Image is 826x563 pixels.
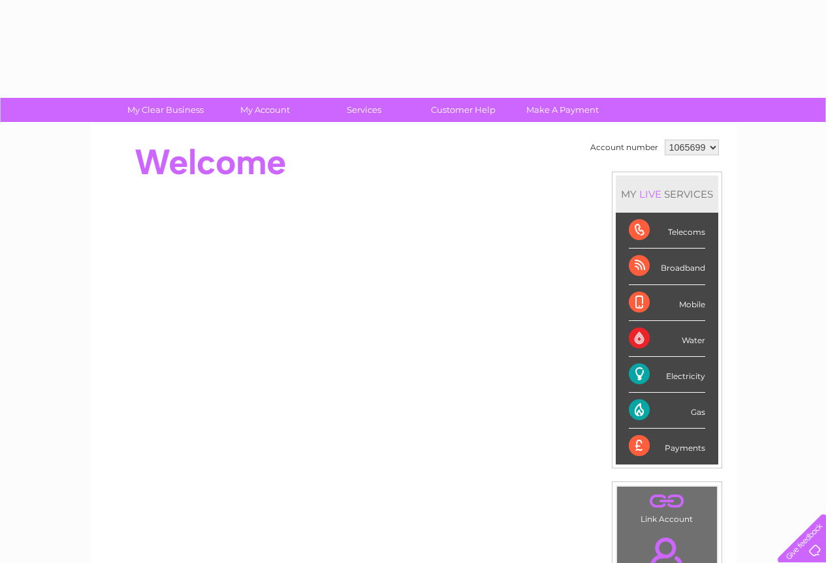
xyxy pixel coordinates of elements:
[629,249,705,284] div: Broadband
[629,429,705,464] div: Payments
[409,98,517,122] a: Customer Help
[310,98,418,122] a: Services
[629,321,705,357] div: Water
[637,188,664,200] div: LIVE
[587,136,661,159] td: Account number
[211,98,319,122] a: My Account
[620,490,714,513] a: .
[509,98,616,122] a: Make A Payment
[629,285,705,321] div: Mobile
[629,357,705,393] div: Electricity
[112,98,219,122] a: My Clear Business
[616,175,718,213] div: MY SERVICES
[629,393,705,429] div: Gas
[616,486,718,527] td: Link Account
[629,213,705,249] div: Telecoms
